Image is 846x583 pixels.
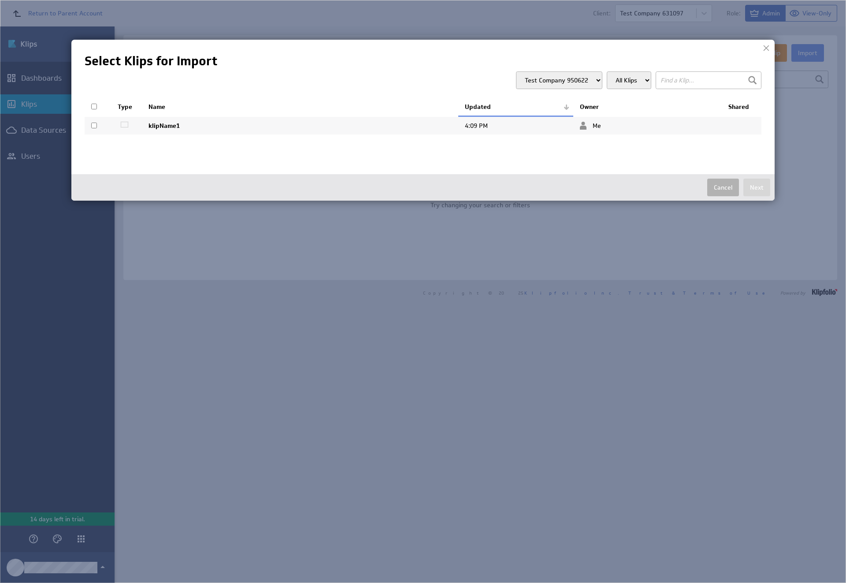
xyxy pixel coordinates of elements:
th: Name [142,98,458,116]
input: Find a Klip... [656,71,761,89]
th: Shared [722,98,761,116]
button: Cancel [707,179,739,196]
span: Me [580,122,601,130]
td: klipName1 [142,116,458,135]
th: Updated [458,98,573,116]
span: Aug 14, 2025 4:09 PM [465,122,488,130]
th: Type [111,98,142,116]
h1: Select Klips for Import [85,53,761,69]
img: icon-blank.png [118,121,131,128]
button: Next [743,179,770,196]
th: Owner [573,98,722,116]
